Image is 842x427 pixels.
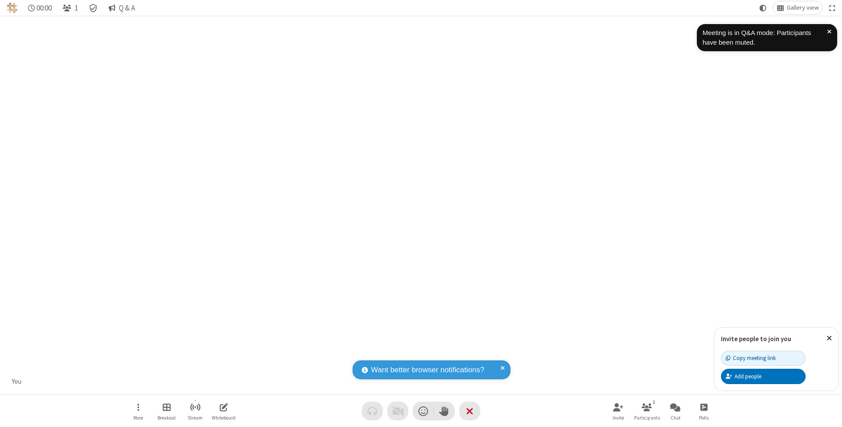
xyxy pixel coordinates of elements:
span: Whiteboard [212,415,235,420]
button: Manage Breakout Rooms [153,399,180,423]
div: Meeting is in Q&A mode: Participants have been muted. [703,28,827,48]
span: Chat [671,415,681,420]
button: Send a reaction [413,402,434,420]
button: Start streaming [182,399,208,423]
span: Q & A [119,4,135,12]
button: Using system theme [756,1,770,14]
button: Q & A [105,1,139,14]
button: Open chat [662,399,689,423]
button: Fullscreen [826,1,839,14]
span: More [133,415,143,420]
span: Breakout [157,415,176,420]
button: Open menu [125,399,151,423]
span: Gallery view [787,4,819,11]
button: Open shared whiteboard [210,399,237,423]
button: Change layout [773,1,822,14]
button: Open participant list [634,399,660,423]
button: Raise hand [434,402,455,420]
span: Invite [613,415,624,420]
button: Invite participants (⌘+Shift+I) [605,399,631,423]
button: Open poll [691,399,717,423]
img: QA Selenium DO NOT DELETE OR CHANGE [7,3,18,13]
span: Want better browser notifications? [371,364,484,376]
button: Close popover [820,328,838,349]
span: 00:00 [36,4,52,12]
button: Audio problem - check your Internet connection or call by phone [362,402,383,420]
div: You [9,377,25,387]
label: Invite people to join you [721,335,791,343]
span: Polls [699,415,709,420]
span: 1 [75,4,78,12]
button: End or leave meeting [459,402,480,420]
span: Stream [188,415,203,420]
button: Video [387,402,408,420]
button: Add people [721,369,806,384]
div: 1 [650,398,658,406]
button: Copy meeting link [721,351,806,366]
button: Open participant list [59,1,82,14]
div: Meeting details Encryption enabled [85,1,102,14]
div: Copy meeting link [726,354,776,362]
span: Participants [634,415,660,420]
div: Timer [25,1,56,14]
